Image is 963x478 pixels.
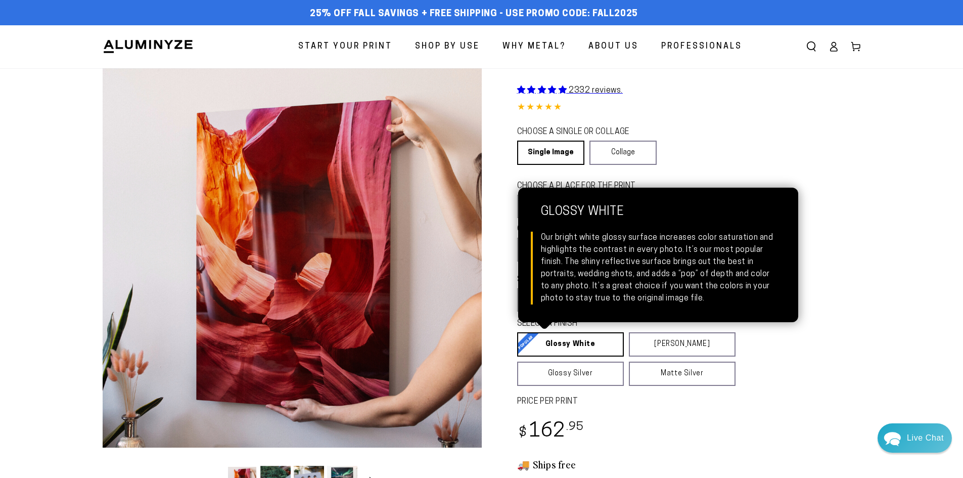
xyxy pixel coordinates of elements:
label: Wall Mount [517,195,584,218]
span: 25% off FALL Savings + Free Shipping - Use Promo Code: FALL2025 [310,9,638,20]
div: Chat widget toggle [878,423,952,453]
a: About Us [581,33,646,60]
a: Matte Silver [629,362,736,386]
div: Our bright white glossy surface increases color saturation and highlights the contrast in every p... [541,232,775,305]
span: Shop By Use [415,39,480,54]
a: Glossy Silver [517,362,624,386]
div: 4.85 out of 5.0 stars [517,101,861,115]
span: About Us [588,39,638,54]
a: Single Image [517,141,584,165]
a: Collage [589,141,657,165]
a: Professionals [654,33,750,60]
label: 8x24 [517,288,571,312]
strong: Glossy White [541,205,775,232]
legend: CHOOSE A SINGLE OR COLLAGE [517,126,648,138]
legend: SELECT A FINISH [517,318,711,330]
summary: Search our site [800,35,822,58]
span: 2332 reviews. [569,86,623,95]
div: Contact Us Directly [907,423,944,453]
img: Aluminyze [103,39,194,54]
span: Start Your Print [298,39,392,54]
a: Why Metal? [495,33,573,60]
span: Professionals [661,39,742,54]
legend: SELECT A SIZE [517,274,654,286]
sup: .95 [566,421,584,433]
h3: 🚚 Ships free [517,458,861,471]
span: $ [519,426,527,440]
label: PRICE PER PRINT [517,396,861,408]
span: Why Metal? [502,39,566,54]
bdi: 162 [517,422,584,442]
a: 2332 reviews. [517,86,623,95]
a: [PERSON_NAME] [629,332,736,357]
a: Glossy White [517,332,624,357]
legend: CHOOSE A PLACE FOR THE PRINT [517,181,647,192]
legend: CHOOSE A SHAPE [517,224,649,235]
a: Start Your Print [291,33,400,60]
a: Shop By Use [407,33,487,60]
